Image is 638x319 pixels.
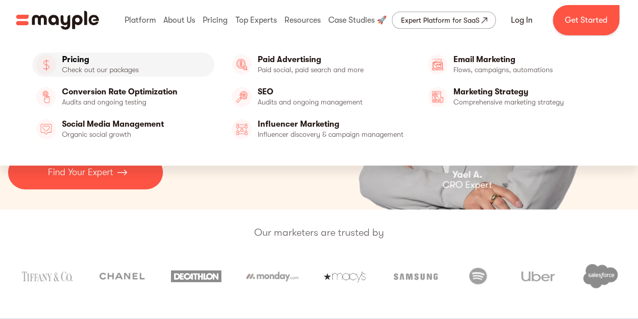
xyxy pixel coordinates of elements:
[456,202,638,319] iframe: Chat Widget
[48,166,113,179] p: Find Your Expert
[282,4,323,36] div: Resources
[200,4,230,36] div: Pricing
[161,4,198,36] div: About Us
[16,11,99,30] img: Mayple logo
[400,14,479,26] div: Expert Platform for SaaS
[16,11,99,30] a: home
[233,4,279,36] div: Top Experts
[499,8,545,32] a: Log In
[392,12,496,29] a: Expert Platform for SaaS
[8,155,163,189] a: Find Your Expert
[122,4,158,36] div: Platform
[553,5,619,35] a: Get Started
